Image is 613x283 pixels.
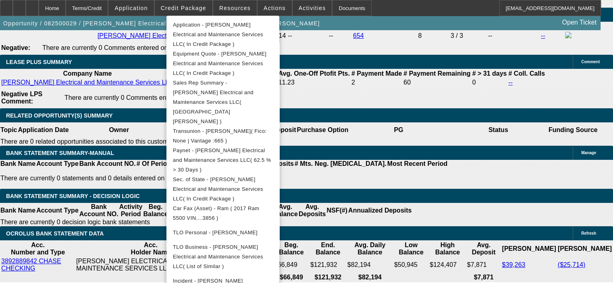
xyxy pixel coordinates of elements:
button: Car Fax (Asset) - Ram ( 2017 Ram 5500 VIN....3856 ) [166,204,279,223]
button: TLO Business - Nola Electrical and Maintenance Services LLC( List of Similar ) [166,242,279,271]
button: Application - Nola Electrical and Maintenance Services LLC( In Credit Package ) [166,20,279,49]
button: TLO Personal - Piazza, Brendan [166,223,279,242]
span: Car Fax (Asset) - Ram ( 2017 Ram 5500 VIN....3856 ) [173,205,260,221]
span: Equipment Quote - [PERSON_NAME] Electrical and Maintenance Services LLC( In Credit Package ) [173,51,266,76]
button: Paynet - Nola Electrical and Maintenance Services LLC( 62.5 % > 30 Days ) [166,146,279,175]
button: Equipment Quote - Nola Electrical and Maintenance Services LLC( In Credit Package ) [166,49,279,78]
button: Sales Rep Summary - Nola Electrical and Maintenance Services LLC( Dubow, Bob ) [166,78,279,126]
button: Sec. of State - Nola Electrical and Maintenance Services LLC( In Credit Package ) [166,175,279,204]
span: Sec. of State - [PERSON_NAME] Electrical and Maintenance Services LLC( In Credit Package ) [173,176,263,202]
span: TLO Business - [PERSON_NAME] Electrical and Maintenance Services LLC( List of Similar ) [173,244,263,269]
button: Transunion - Piazza, Brendan( Fico: None | Vantage :665 ) [166,126,279,146]
span: Paynet - [PERSON_NAME] Electrical and Maintenance Services LLC( 62.5 % > 30 Days ) [173,147,271,173]
span: Application - [PERSON_NAME] Electrical and Maintenance Services LLC( In Credit Package ) [173,22,263,47]
span: Sales Rep Summary - [PERSON_NAME] Electrical and Maintenance Services LLC( [GEOGRAPHIC_DATA][PERS... [173,80,254,124]
span: Transunion - [PERSON_NAME]( Fico: None | Vantage :665 ) [173,128,267,144]
span: TLO Personal - [PERSON_NAME] [173,229,258,235]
